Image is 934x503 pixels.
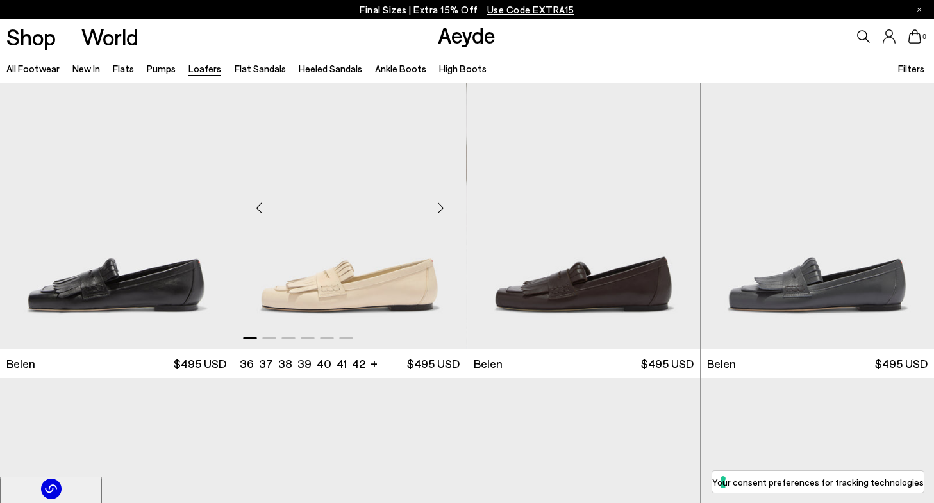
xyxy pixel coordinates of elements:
[240,356,362,372] ul: variant
[6,63,60,74] a: All Footwear
[712,475,924,489] label: Your consent preferences for tracking technologies
[467,56,700,349] a: 6 / 6 1 / 6 2 / 6 3 / 6 4 / 6 5 / 6 6 / 6 1 / 6 Next slide Previous slide
[240,356,254,372] li: 36
[147,63,176,74] a: Pumps
[700,56,933,349] div: 2 / 6
[641,356,694,372] span: $495 USD
[233,56,466,349] img: Belen Tassel Loafers
[233,349,466,378] a: 36 37 38 39 40 41 42 + $495 USD
[422,189,460,227] div: Next slide
[174,356,226,372] span: $495 USD
[467,56,700,349] img: Belen Tassel Loafers
[474,356,503,372] span: Belen
[921,33,928,40] span: 0
[81,26,138,48] a: World
[299,63,362,74] a: Heeled Sandals
[317,356,331,372] li: 40
[233,56,466,349] div: 1 / 6
[297,356,312,372] li: 39
[113,63,134,74] a: Flats
[259,356,273,372] li: 37
[371,354,378,372] li: +
[908,29,921,44] a: 0
[701,349,934,378] a: Belen $495 USD
[360,2,574,18] p: Final Sizes | Extra 15% Off
[467,349,700,378] a: Belen $495 USD
[466,56,699,349] img: Belen Tassel Loafers
[352,356,365,372] li: 42
[712,471,924,493] button: Your consent preferences for tracking technologies
[875,356,928,372] span: $495 USD
[337,356,347,372] li: 41
[439,63,487,74] a: High Boots
[240,189,278,227] div: Previous slide
[701,56,934,349] img: Belen Tassel Loafers
[700,56,933,349] img: Belen Tassel Loafers
[235,63,286,74] a: Flat Sandals
[375,63,426,74] a: Ankle Boots
[898,63,924,74] span: Filters
[6,26,56,48] a: Shop
[707,356,736,372] span: Belen
[72,63,100,74] a: New In
[407,356,460,372] span: $495 USD
[188,63,221,74] a: Loafers
[6,356,35,372] span: Belen
[233,56,466,349] a: 6 / 6 1 / 6 2 / 6 3 / 6 4 / 6 5 / 6 6 / 6 1 / 6 Next slide Previous slide
[466,56,699,349] div: 2 / 6
[467,56,700,349] div: 1 / 6
[278,356,292,372] li: 38
[487,4,574,15] span: Navigate to /collections/ss25-final-sizes
[438,21,496,48] a: Aeyde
